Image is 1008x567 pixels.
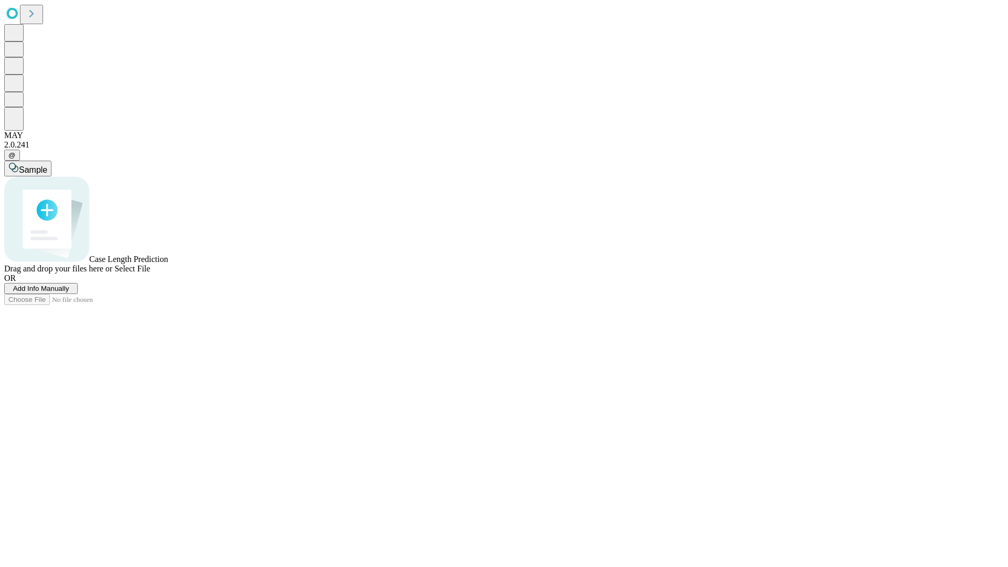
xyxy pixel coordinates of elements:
span: Select File [114,264,150,273]
button: Sample [4,161,51,176]
span: OR [4,274,16,282]
span: @ [8,151,16,159]
span: Drag and drop your files here or [4,264,112,273]
button: Add Info Manually [4,283,78,294]
div: 2.0.241 [4,140,1004,150]
span: Case Length Prediction [89,255,168,264]
div: MAY [4,131,1004,140]
span: Sample [19,165,47,174]
span: Add Info Manually [13,285,69,292]
button: @ [4,150,20,161]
